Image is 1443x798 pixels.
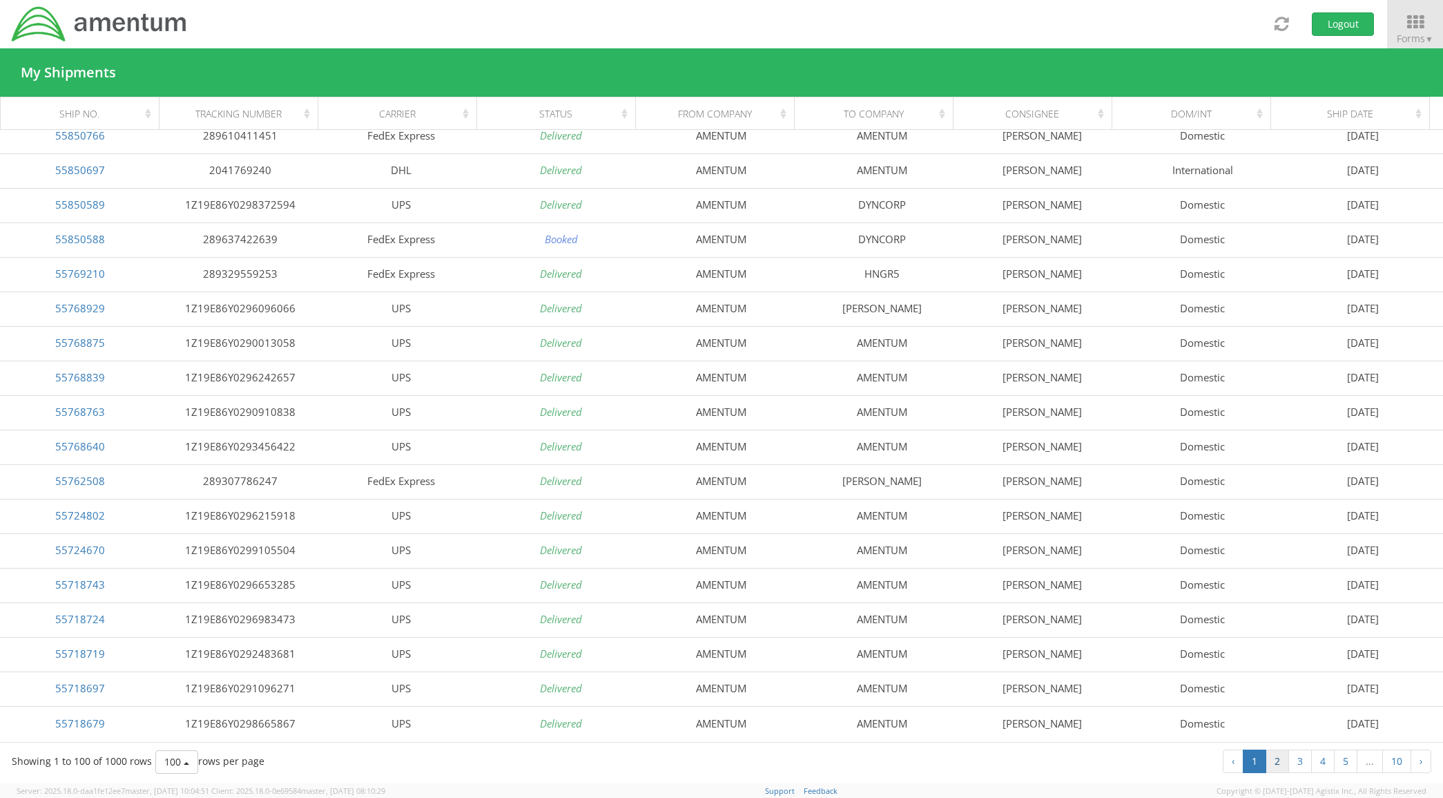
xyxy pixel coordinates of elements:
[1283,119,1443,153] td: [DATE]
[12,754,152,768] span: Showing 1 to 100 of 1000 rows
[55,578,105,591] a: 55718743
[1223,750,1243,773] a: previous page
[1123,188,1283,222] td: Domestic
[1123,533,1283,568] td: Domestic
[1123,672,1283,706] td: Domestic
[1123,637,1283,672] td: Domestic
[804,786,837,796] a: Feedback
[641,430,802,464] td: AMENTUM
[160,499,320,533] td: 1Z19E86Y0296215918
[962,568,1122,602] td: [PERSON_NAME]
[160,292,320,326] td: 1Z19E86Y0296096066
[802,706,962,741] td: AMENTUM
[540,543,582,557] i: Delivered
[802,499,962,533] td: AMENTUM
[55,336,105,350] a: 55768875
[17,786,209,796] span: Server: 2025.18.0-daa1fe12ee7
[1283,499,1443,533] td: [DATE]
[1284,107,1426,121] div: Ship Date
[962,706,1122,741] td: [PERSON_NAME]
[55,681,105,695] a: 55718697
[1283,361,1443,395] td: [DATE]
[55,232,105,246] a: 55850588
[320,499,481,533] td: UPS
[320,637,481,672] td: UPS
[55,267,105,281] a: 55769210
[1123,568,1283,602] td: Domestic
[10,5,188,44] img: dyn-intl-logo-049831509241104b2a82.png
[1123,361,1283,395] td: Domestic
[765,786,795,796] a: Support
[641,499,802,533] td: AMENTUM
[1397,32,1433,45] span: Forms
[125,786,209,796] span: master, [DATE] 10:04:51
[641,292,802,326] td: AMENTUM
[962,292,1122,326] td: [PERSON_NAME]
[1425,33,1433,45] span: ▼
[160,464,320,499] td: 289307786247
[1334,750,1357,773] a: to page 5
[962,430,1122,464] td: [PERSON_NAME]
[1123,499,1283,533] td: Domestic
[540,163,582,177] i: Delivered
[641,153,802,188] td: AMENTUM
[802,568,962,602] td: AMENTUM
[1312,12,1374,36] button: Logout
[540,578,582,591] i: Delivered
[55,647,105,661] a: 55718719
[1266,750,1289,773] a: to page 2
[320,361,481,395] td: UPS
[55,370,105,384] a: 55768839
[962,533,1122,568] td: [PERSON_NAME]
[160,568,320,602] td: 1Z19E86Y0296653285
[320,464,481,499] td: FedEx Express
[13,107,155,121] div: Ship No.
[962,153,1122,188] td: [PERSON_NAME]
[540,612,582,626] i: Delivered
[807,107,949,121] div: To Company
[155,750,198,774] button: 100
[1123,119,1283,153] td: Domestic
[1243,750,1266,773] a: to page 1
[1311,750,1335,773] a: to page 4
[1283,568,1443,602] td: [DATE]
[1283,672,1443,706] td: [DATE]
[55,405,105,419] a: 55768763
[802,637,962,672] td: AMENTUM
[962,499,1122,533] td: [PERSON_NAME]
[1283,257,1443,292] td: [DATE]
[641,706,802,741] td: AMENTUM
[1283,153,1443,188] td: [DATE]
[641,257,802,292] td: AMENTUM
[962,326,1122,361] td: [PERSON_NAME]
[1123,602,1283,637] td: Domestic
[320,188,481,222] td: UPS
[55,198,105,211] a: 55850589
[540,681,582,695] i: Delivered
[320,153,481,188] td: DHL
[962,222,1122,257] td: [PERSON_NAME]
[962,119,1122,153] td: [PERSON_NAME]
[802,464,962,499] td: [PERSON_NAME]
[1283,292,1443,326] td: [DATE]
[641,533,802,568] td: AMENTUM
[641,326,802,361] td: AMENTUM
[320,222,481,257] td: FedEx Express
[1123,464,1283,499] td: Domestic
[1411,750,1431,773] a: next page
[802,222,962,257] td: DYNCORP
[802,292,962,326] td: [PERSON_NAME]
[320,430,481,464] td: UPS
[802,326,962,361] td: AMENTUM
[540,198,582,211] i: Delivered
[540,301,582,315] i: Delivered
[1123,222,1283,257] td: Domestic
[320,395,481,430] td: UPS
[160,119,320,153] td: 289610411451
[160,257,320,292] td: 289329559253
[641,568,802,602] td: AMENTUM
[802,119,962,153] td: AMENTUM
[540,509,582,522] i: Delivered
[301,786,385,796] span: master, [DATE] 08:10:29
[962,257,1122,292] td: [PERSON_NAME]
